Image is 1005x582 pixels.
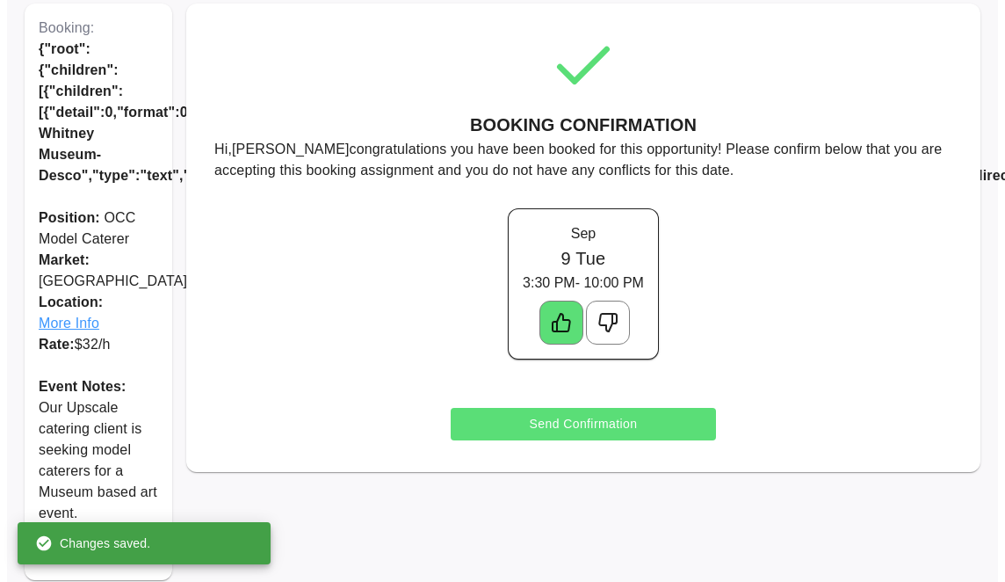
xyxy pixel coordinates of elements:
p: {"root":{"children":[{"children":[{"detail":0,"format":0,"mode":"normal","style":"","text":"The W... [39,39,158,186]
span: Location: [39,292,158,313]
p: Our Upscale catering client is seeking model caterers for a Museum based art event. [39,397,158,524]
div: Changes saved. [35,527,150,559]
p: [GEOGRAPHIC_DATA] [39,250,158,292]
span: Position: [39,210,100,225]
span: Rate: [39,337,75,352]
p: OCC Model Caterer [39,207,158,250]
p: Booking: [39,18,158,39]
p: Event Notes: [39,376,158,397]
h6: 9 Tue [523,244,644,273]
p: $ 32 /h [39,334,158,355]
button: Send Confirmation [451,408,717,440]
span: More Info [39,313,158,334]
p: 3:30 PM - 10:00 PM [523,273,644,294]
p: Sep [523,223,644,244]
h6: BOOKING CONFIRMATION [470,111,697,139]
p: Hi, [PERSON_NAME] congratulations you have been booked for this opportunity! Please confirm below... [214,139,952,181]
span: Market: [39,252,90,267]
